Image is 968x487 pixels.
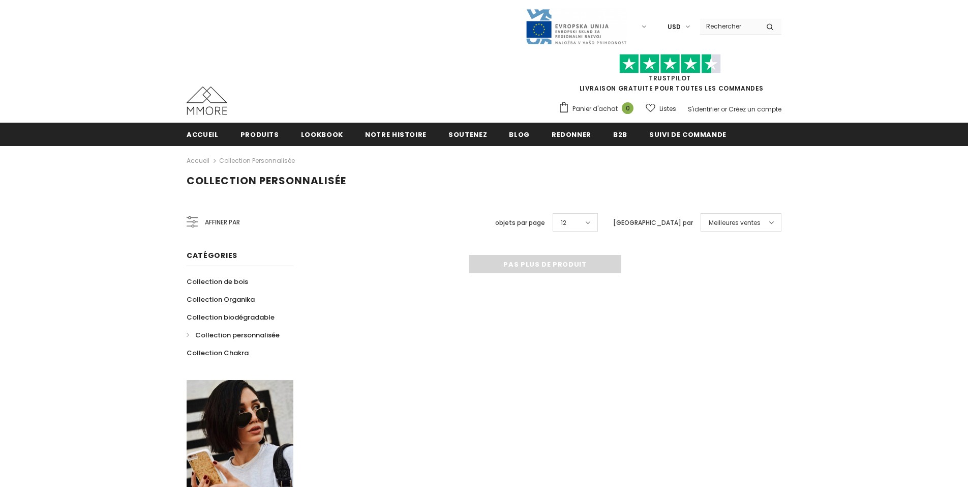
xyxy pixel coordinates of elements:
img: Cas MMORE [187,87,227,115]
a: Panier d'achat 0 [558,101,639,117]
label: objets par page [495,218,545,228]
span: or [721,105,727,113]
span: Blog [509,130,530,139]
img: Javni Razpis [525,8,627,45]
a: Accueil [187,155,209,167]
input: Search Site [700,19,759,34]
a: Produits [240,123,279,146]
a: Créez un compte [729,105,781,113]
span: Collection personnalisée [187,174,346,188]
a: Redonner [552,123,591,146]
a: Collection personnalisée [219,156,295,165]
span: Redonner [552,130,591,139]
a: Javni Razpis [525,22,627,31]
span: Accueil [187,130,219,139]
a: Collection Chakra [187,344,249,362]
a: Suivi de commande [649,123,727,146]
span: Collection de bois [187,277,248,287]
span: LIVRAISON GRATUITE POUR TOUTES LES COMMANDES [558,59,781,93]
a: Listes [646,100,676,118]
a: soutenez [448,123,487,146]
span: Affiner par [205,217,240,228]
span: 12 [561,218,566,228]
span: Lookbook [301,130,343,139]
a: Lookbook [301,123,343,146]
span: soutenez [448,130,487,139]
a: Collection biodégradable [187,308,275,326]
span: Collection biodégradable [187,312,275,322]
span: Collection Chakra [187,348,249,358]
span: Suivi de commande [649,130,727,139]
span: Listes [659,104,676,114]
label: [GEOGRAPHIC_DATA] par [613,218,693,228]
span: Catégories [187,250,237,261]
span: Notre histoire [365,130,427,139]
img: Faites confiance aux étoiles pilotes [619,54,721,74]
a: Collection de bois [187,273,248,291]
a: Collection personnalisée [187,326,280,344]
span: Collection personnalisée [195,330,280,340]
span: B2B [613,130,627,139]
a: Blog [509,123,530,146]
span: Meilleures ventes [709,218,761,228]
span: Collection Organika [187,295,255,304]
a: Notre histoire [365,123,427,146]
span: USD [668,22,681,32]
span: 0 [622,102,633,114]
span: Produits [240,130,279,139]
a: Accueil [187,123,219,146]
a: S'identifier [688,105,719,113]
a: B2B [613,123,627,146]
a: TrustPilot [649,74,691,82]
a: Collection Organika [187,291,255,308]
span: Panier d'achat [572,104,618,114]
